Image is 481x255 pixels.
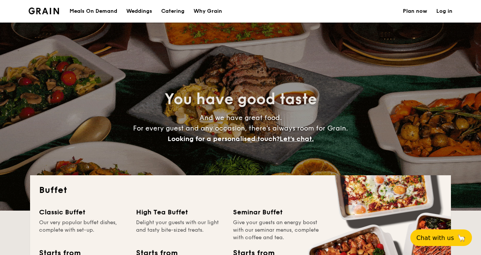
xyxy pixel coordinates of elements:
span: You have good taste [165,90,317,108]
div: High Tea Buffet [136,207,224,217]
img: Grain [29,8,59,14]
div: Our very popular buffet dishes, complete with set-up. [39,219,127,241]
div: Classic Buffet [39,207,127,217]
div: Give your guests an energy boost with our seminar menus, complete with coffee and tea. [233,219,321,241]
div: Seminar Buffet [233,207,321,217]
div: Delight your guests with our light and tasty bite-sized treats. [136,219,224,241]
span: And we have great food. For every guest and any occasion, there’s always room for Grain. [133,114,348,143]
span: Looking for a personalised touch? [168,135,280,143]
span: Chat with us [416,234,454,241]
h2: Buffet [39,184,442,196]
button: Chat with us🦙 [410,229,472,246]
span: 🦙 [457,234,466,242]
span: Let's chat. [280,135,314,143]
a: Logotype [29,8,59,14]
